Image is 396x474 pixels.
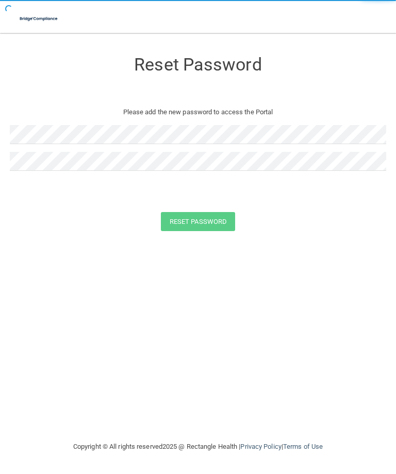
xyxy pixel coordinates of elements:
img: bridge_compliance_login_screen.278c3ca4.svg [15,8,62,29]
p: Please add the new password to access the Portal [18,106,378,118]
button: Reset Password [161,212,235,231]
h3: Reset Password [10,55,386,74]
div: Copyright © All rights reserved 2025 @ Rectangle Health | | [10,430,386,463]
a: Terms of Use [283,443,323,450]
a: Privacy Policy [240,443,281,450]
